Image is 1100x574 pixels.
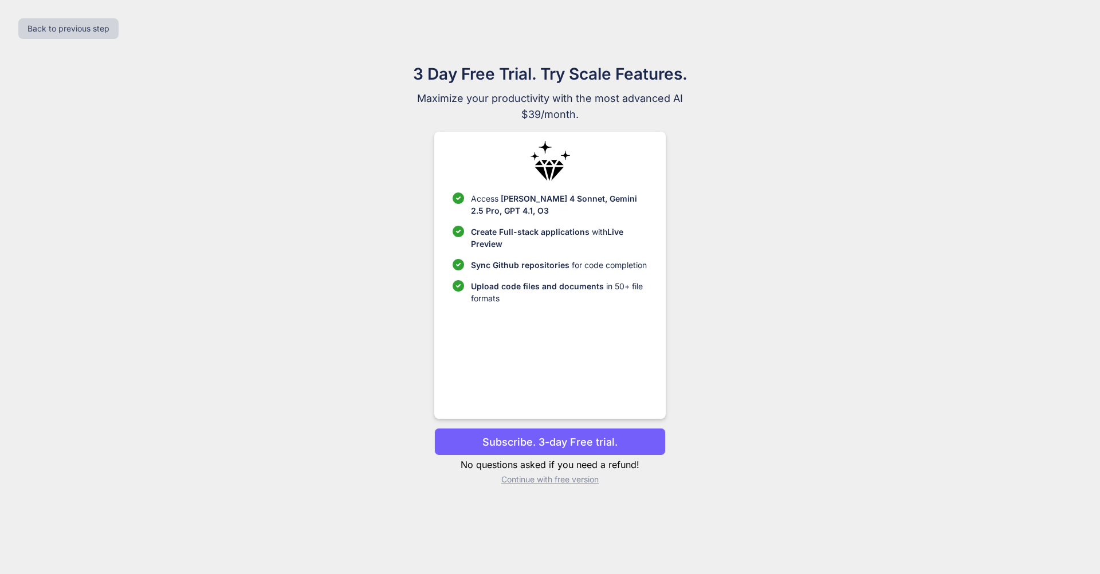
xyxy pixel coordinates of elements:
[471,259,647,271] p: for code completion
[357,62,742,86] h1: 3 Day Free Trial. Try Scale Features.
[453,259,464,270] img: checklist
[357,91,742,107] span: Maximize your productivity with the most advanced AI
[453,280,464,292] img: checklist
[471,281,604,291] span: Upload code files and documents
[434,458,665,471] p: No questions asked if you need a refund!
[434,428,665,455] button: Subscribe. 3-day Free trial.
[453,192,464,204] img: checklist
[471,226,647,250] p: with
[471,260,569,270] span: Sync Github repositories
[18,18,119,39] button: Back to previous step
[471,194,637,215] span: [PERSON_NAME] 4 Sonnet, Gemini 2.5 Pro, GPT 4.1, O3
[471,227,592,237] span: Create Full-stack applications
[471,192,647,217] p: Access
[357,107,742,123] span: $39/month.
[471,280,647,304] p: in 50+ file formats
[453,226,464,237] img: checklist
[482,434,618,450] p: Subscribe. 3-day Free trial.
[434,474,665,485] p: Continue with free version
